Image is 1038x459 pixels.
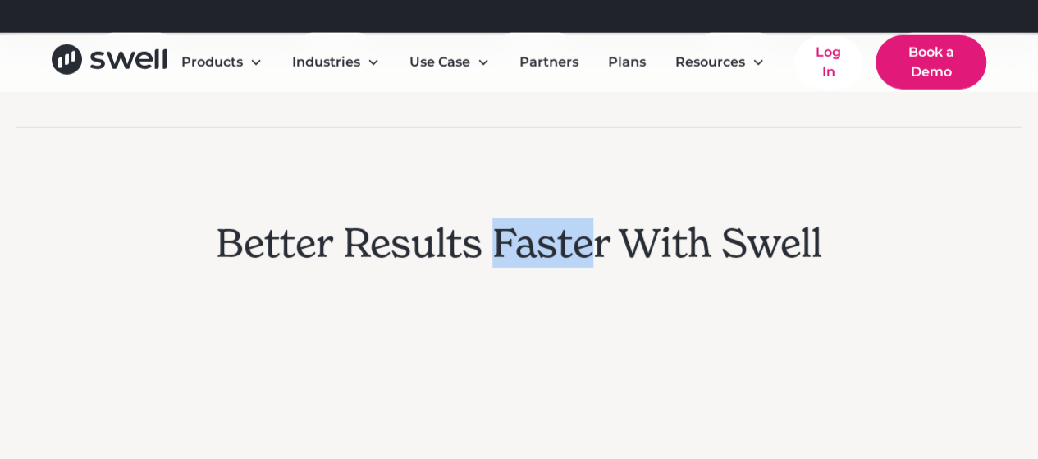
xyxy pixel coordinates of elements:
div: Products [168,46,276,79]
div: Products [181,53,243,72]
div: Resources [675,53,745,72]
iframe: Chat Widget [956,380,1038,459]
div: Use Case [396,46,503,79]
a: home [52,44,167,80]
div: Use Case [409,53,470,72]
a: Book a Demo [876,35,986,90]
a: Plans [595,46,659,79]
div: Industries [279,46,393,79]
a: Partners [506,46,592,79]
a: Log In [794,36,862,89]
div: Industries [292,53,360,72]
div: Resources [662,46,778,79]
h2: Better Results Faster With Swell [216,220,822,268]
